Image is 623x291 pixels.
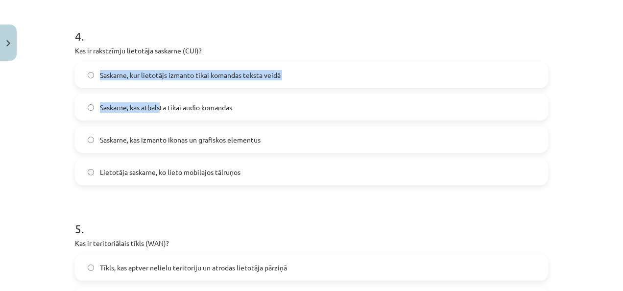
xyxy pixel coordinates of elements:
[75,205,548,235] h1: 5 .
[88,137,94,143] input: Saskarne, kas izmanto ikonas un grafiskos elementus
[75,12,548,43] h1: 4 .
[100,102,232,113] span: Saskarne, kas atbalsta tikai audio komandas
[88,72,94,78] input: Saskarne, kur lietotājs izmanto tikai komandas teksta veidā
[100,167,240,177] span: Lietotāja saskarne, ko lieto mobilajos tālruņos
[6,40,10,47] img: icon-close-lesson-0947bae3869378f0d4975bcd49f059093ad1ed9edebbc8119c70593378902aed.svg
[100,70,281,80] span: Saskarne, kur lietotājs izmanto tikai komandas teksta veidā
[88,169,94,175] input: Lietotāja saskarne, ko lieto mobilajos tālruņos
[88,104,94,111] input: Saskarne, kas atbalsta tikai audio komandas
[100,263,287,273] span: Tīkls, kas aptver nelielu teritoriju un atrodas lietotāja pārziņā
[75,46,548,56] p: Kas ir rakstzīmju lietotāja saskarne (CUI)?
[100,135,261,145] span: Saskarne, kas izmanto ikonas un grafiskos elementus
[88,265,94,271] input: Tīkls, kas aptver nelielu teritoriju un atrodas lietotāja pārziņā
[75,238,548,248] p: Kas ir teritoriālais tīkls (WAN)?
